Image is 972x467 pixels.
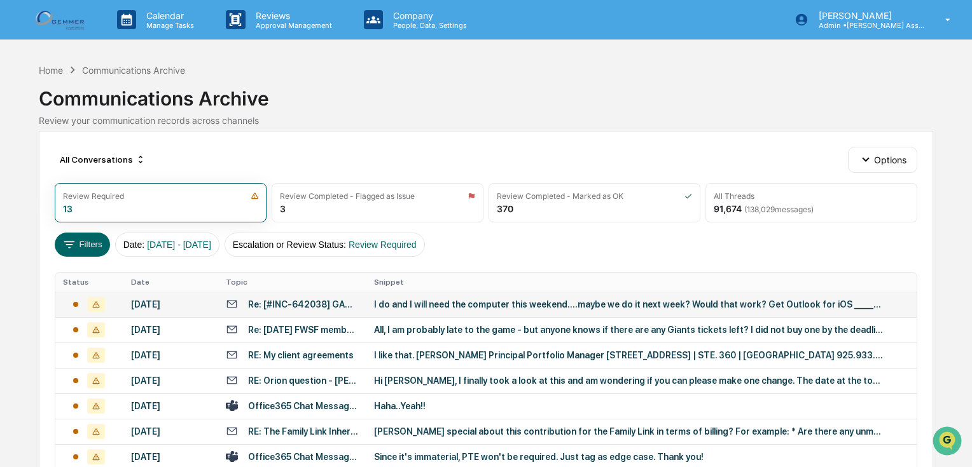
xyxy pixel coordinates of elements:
div: Review Required [63,191,124,201]
button: Date:[DATE] - [DATE] [115,233,219,257]
p: Admin • [PERSON_NAME] Asset Management [809,21,927,30]
div: I like that. [PERSON_NAME] Principal Portfolio Manager [STREET_ADDRESS] | STE. 360 | [GEOGRAPHIC_... [374,350,883,360]
th: Status [55,273,123,292]
button: Options [848,147,917,172]
input: Clear [33,57,210,71]
div: Re: [DATE] FWSF membership meeting in person [248,325,359,335]
p: Manage Tasks [136,21,200,30]
div: All Conversations [55,149,151,170]
div: [PERSON_NAME] special about this contribution for the Family Link in terms of billing? For exampl... [374,426,883,437]
div: Home [39,65,63,76]
img: Patti Mullin [13,160,33,180]
div: Office365 Chat Messages with [PERSON_NAME], [PERSON_NAME] on [DATE] [248,452,359,462]
img: icon [468,192,475,200]
span: • [106,172,110,182]
span: [DATE] [113,172,139,182]
div: [DATE] [131,299,211,309]
a: 🔎Data Lookup [8,278,85,301]
p: Company [383,10,473,21]
p: Calendar [136,10,200,21]
div: Since it's immaterial, PTE won't be required. Just tag as edge case. Thank you! [374,452,883,462]
span: Pylon [127,315,154,324]
p: People, Data, Settings [383,21,473,30]
span: [DATE] [113,206,139,217]
div: [DATE] [131,401,211,411]
div: [DATE] [131,426,211,437]
div: 91,674 [714,203,814,214]
a: 🖐️Preclearance [8,254,87,277]
button: Filters [55,233,110,257]
div: Haha..Yeah!! [374,401,883,411]
div: Past conversations [13,140,81,151]
img: 1746055101610-c473b297-6a78-478c-a979-82029cc54cd1 [13,97,36,119]
span: ( 138,029 messages) [744,205,814,214]
img: icon [684,192,692,200]
div: Start new chat [57,97,209,109]
button: Start new chat [216,100,232,116]
p: Reviews [246,10,338,21]
img: logo [31,7,92,32]
div: 🖐️ [13,261,23,271]
img: 8933085812038_c878075ebb4cc5468115_72.jpg [27,97,50,119]
span: Review Required [349,240,417,250]
span: [PERSON_NAME] [39,172,103,182]
button: Escalation or Review Status:Review Required [225,233,425,257]
div: All, I am probably late to the game - but anyone knows if there are any Giants tickets left? I di... [374,325,883,335]
span: Preclearance [25,259,82,272]
div: Re: [#INC-642038] GAM-APPLICATION | Resource Issues Using excel [248,299,359,309]
div: [DATE] [131,350,211,360]
th: Date [123,273,218,292]
a: 🗄️Attestations [87,254,163,277]
div: RE: The Family Link Inherited IRA Fidelity Transfer [248,426,359,437]
div: Office365 Chat Messages with [PERSON_NAME], [PERSON_NAME] on [DATE] [248,401,359,411]
p: [PERSON_NAME] [809,10,927,21]
div: RE: Orion question - [PERSON_NAME] portfolio valuation report [248,376,359,386]
span: Data Lookup [25,283,80,296]
button: See all [197,138,232,153]
div: 370 [497,203,513,214]
div: All Threads [714,191,754,201]
div: RE: My client agreements [248,350,354,360]
div: Hi [PERSON_NAME], I finally took a look at this and am wondering if you can please make one chang... [374,376,883,386]
p: Approval Management [246,21,338,30]
div: [DATE] [131,376,211,386]
div: 🗄️ [92,261,102,271]
div: Communications Archive [82,65,185,76]
div: Communications Archive [39,77,933,110]
iframe: Open customer support [931,425,966,459]
img: 1746055101610-c473b297-6a78-478c-a979-82029cc54cd1 [25,207,36,217]
th: Snippet [366,273,917,292]
a: Powered byPylon [90,314,154,324]
div: 3 [280,203,286,214]
div: [DATE] [131,452,211,462]
div: 13 [63,203,73,214]
div: I do and I will need the computer this weekend….maybe we do it next week? Would that work? Get Ou... [374,299,883,309]
th: Topic [218,273,366,292]
div: Review your communication records across channels [39,115,933,126]
img: icon [251,192,259,200]
span: [DATE] - [DATE] [147,240,211,250]
span: • [106,206,110,217]
span: [PERSON_NAME] [39,206,103,217]
div: Review Completed - Flagged as Issue [280,191,415,201]
span: Attestations [105,259,158,272]
p: How can we help? [13,26,232,46]
div: 🔎 [13,285,23,295]
div: Review Completed - Marked as OK [497,191,623,201]
div: [DATE] [131,325,211,335]
div: We're available if you need us! [57,109,175,119]
img: Dave Feldman [13,194,33,215]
